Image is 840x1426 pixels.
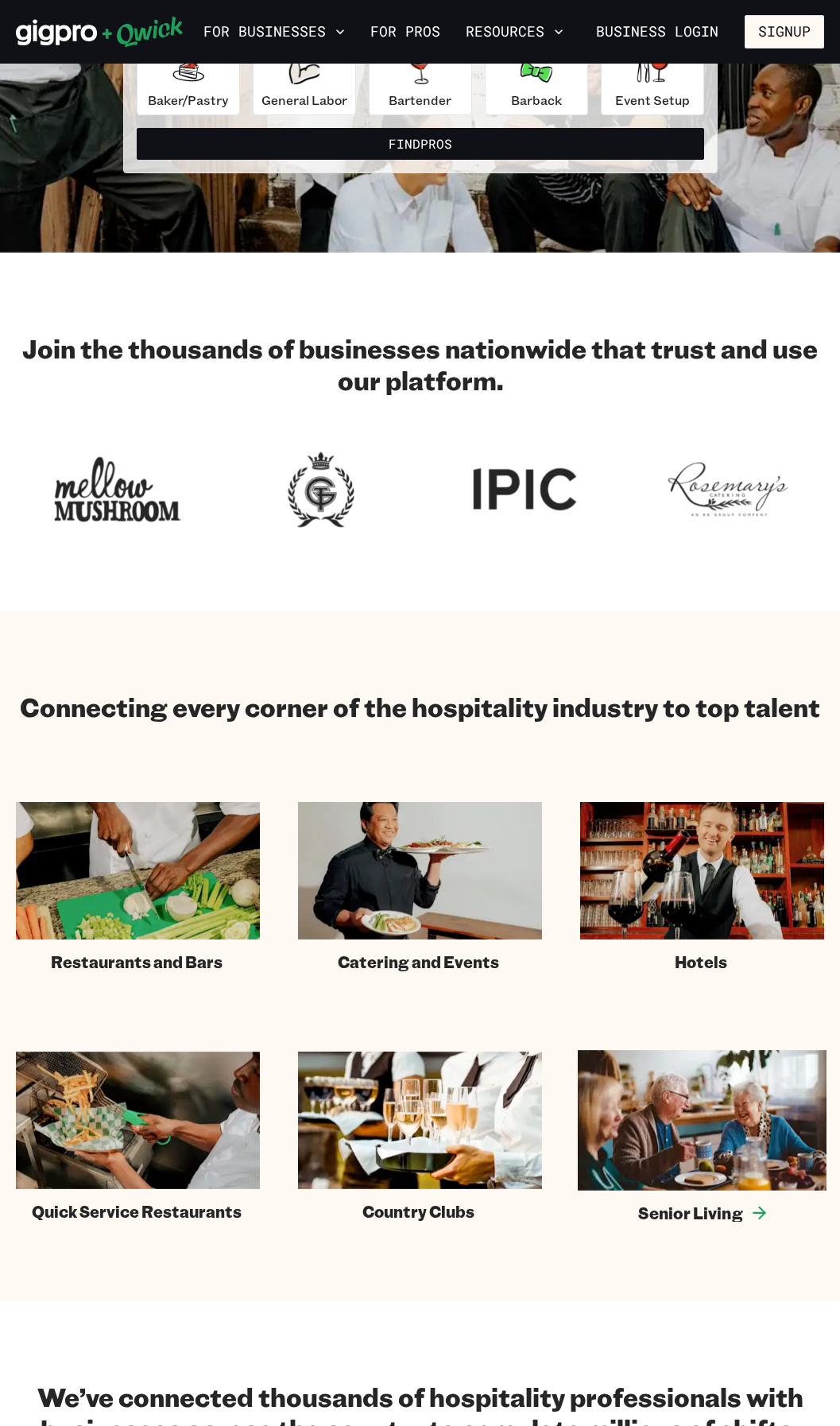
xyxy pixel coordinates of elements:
[20,691,820,723] h2: Connecting every corner of the hospitality industry to top talent
[298,1052,542,1222] a: Country Clubs
[580,802,824,940] img: Hotel staff serving at bar
[338,952,499,972] span: Catering and Events
[664,447,792,533] img: Logo for Rosemary's Catering
[580,802,824,972] a: Hotels
[298,1052,542,1189] img: Country club catered event
[16,802,260,940] img: Chef in kitchen
[745,15,824,48] button: Signup
[137,128,704,160] button: FindPros
[459,18,570,45] button: Resources
[461,447,588,533] img: Logo for IPIC
[675,952,727,972] span: Hotels
[362,1202,474,1222] span: Country Clubs
[638,1203,743,1223] span: Senior Living
[257,447,385,533] img: Logo for Georgian Terrace
[364,18,447,45] a: For Pros
[578,1050,826,1190] img: Server bringing food to a retirement community member
[485,47,588,115] button: Barback
[298,802,542,972] a: Catering and Events
[615,91,690,110] p: Event Setup
[583,15,732,48] a: Business Login
[16,1052,260,1189] img: Fast food fry station
[54,447,181,533] img: Logo for Mellow Mushroom
[511,91,562,110] p: Barback
[16,1052,260,1222] a: Quick Service Restaurants
[389,91,451,110] p: Bartender
[369,47,472,115] button: Bartender
[578,1050,826,1223] a: Senior Living
[253,47,356,115] button: General Labor
[137,47,240,115] button: Baker/Pastry
[51,952,223,972] span: Restaurants and Bars
[298,802,542,940] img: Catering staff carrying dishes.
[261,91,347,110] p: General Labor
[32,1202,242,1222] span: Quick Service Restaurants
[197,18,351,45] button: For Businesses
[601,47,704,115] button: Event Setup
[16,332,824,396] h2: Join the thousands of businesses nationwide that trust and use our platform.
[148,91,228,110] p: Baker/Pastry
[16,802,260,972] a: Restaurants and Bars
